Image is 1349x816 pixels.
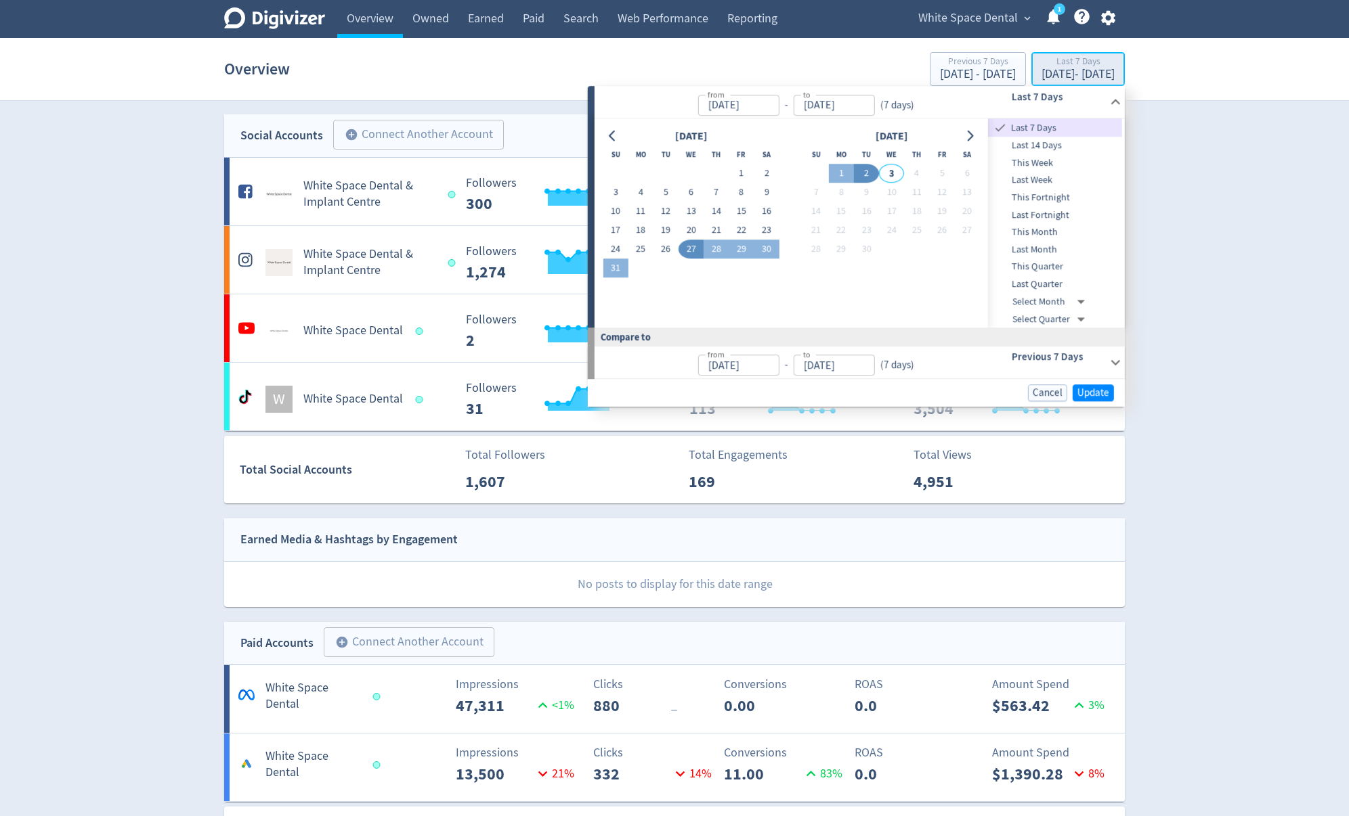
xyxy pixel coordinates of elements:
[324,627,494,657] button: Connect Another Account
[224,47,290,91] h1: Overview
[671,765,712,783] p: 14 %
[456,744,578,762] p: Impressions
[459,313,662,349] svg: Followers ---
[593,744,716,762] p: Clicks
[704,183,729,202] button: 7
[628,183,654,202] button: 4
[265,386,293,413] div: W
[988,242,1122,257] span: Last Month
[456,762,534,786] p: 13,500
[988,277,1122,292] span: Last Quarter
[603,145,628,164] th: Sunday
[1011,89,1104,105] h6: Last 7 Days
[704,221,729,240] button: 21
[593,675,716,694] p: Clicks
[854,164,879,183] button: 2
[595,346,1125,379] div: from-to(7 days)Previous 7 Days
[224,733,1125,801] a: White Space DentalImpressions13,50021%Clicks33214%Conversions11.0083%ROAS0.0Amount Spend$1,390.288%
[465,470,543,494] p: 1,607
[240,633,314,653] div: Paid Accounts
[954,164,979,183] button: 6
[874,358,914,373] div: ( 7 days )
[265,748,360,781] h5: White Space Dental
[679,145,704,164] th: Wednesday
[303,178,435,210] h5: White Space Dental & Implant Centre
[988,225,1122,240] span: This Month
[988,172,1122,189] div: Last Week
[802,765,842,783] p: 83 %
[654,221,679,240] button: 19
[929,221,954,240] button: 26
[754,164,779,183] button: 2
[603,202,628,221] button: 10
[803,221,828,240] button: 21
[704,202,729,221] button: 14
[670,127,711,145] div: [DATE]
[855,762,933,786] p: 0.0
[628,202,654,221] button: 11
[224,226,1125,294] a: White Space Dental & Implant Centre undefinedWhite Space Dental & Implant Centre Followers --- _ ...
[992,744,1115,762] p: Amount Spend
[754,183,779,202] button: 9
[874,97,919,113] div: ( 7 days )
[593,762,671,786] p: 332
[225,562,1125,607] p: No posts to display for this date range
[729,240,754,259] button: 29
[855,744,977,762] p: ROAS
[904,145,929,164] th: Thursday
[588,328,1125,346] div: Compare to
[1008,120,1122,135] span: Last 7 Days
[988,137,1122,154] div: Last 14 Days
[465,446,545,464] p: Total Followers
[303,391,403,407] h5: White Space Dental
[224,158,1125,225] a: White Space Dental & Implant Centre undefinedWhite Space Dental & Implant Centre Followers --- Fo...
[829,240,854,259] button: 29
[988,189,1122,206] div: This Fortnight
[754,221,779,240] button: 23
[1011,349,1104,365] h6: Previous 7 Days
[1042,68,1115,81] div: [DATE] - [DATE]
[595,118,1125,327] div: from-to(7 days)Last 7 Days
[654,202,679,221] button: 12
[854,202,879,221] button: 16
[754,202,779,221] button: 16
[988,173,1122,188] span: Last Week
[459,382,662,417] svg: Followers ---
[988,260,1122,275] span: This Quarter
[929,183,954,202] button: 12
[940,68,1016,81] div: [DATE] - [DATE]
[240,530,458,549] div: Earned Media & Hashtags by Engagement
[879,145,904,164] th: Wednesday
[729,145,754,164] th: Friday
[654,183,679,202] button: 5
[988,118,1122,137] div: Last 7 Days
[1077,388,1109,398] span: Update
[904,164,929,183] button: 4
[988,154,1122,172] div: This Week
[954,221,979,240] button: 27
[689,446,788,464] p: Total Engagements
[593,694,671,718] p: 880
[879,164,904,183] button: 3
[988,223,1122,241] div: This Month
[930,52,1026,86] button: Previous 7 Days[DATE] - [DATE]
[595,86,1125,118] div: from-to(7 days)Last 7 Days
[988,138,1122,153] span: Last 14 Days
[854,183,879,202] button: 9
[689,470,767,494] p: 169
[954,183,979,202] button: 13
[603,183,628,202] button: 3
[729,221,754,240] button: 22
[988,258,1122,276] div: This Quarter
[929,202,954,221] button: 19
[992,694,1070,718] p: $563.42
[829,164,854,183] button: 1
[954,202,979,221] button: 20
[704,145,729,164] th: Thursday
[1058,5,1061,14] text: 1
[628,240,654,259] button: 25
[224,665,1125,733] a: *White Space DentalImpressions47,311<1%Clicks880_Conversions0.00ROAS0.0Amount Spend$563.423%
[988,275,1122,293] div: Last Quarter
[224,294,1125,362] a: White Space Dental undefinedWhite Space Dental Followers --- _ 0% Followers 2 Engagements 0 Engag...
[1070,696,1105,715] p: 3 %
